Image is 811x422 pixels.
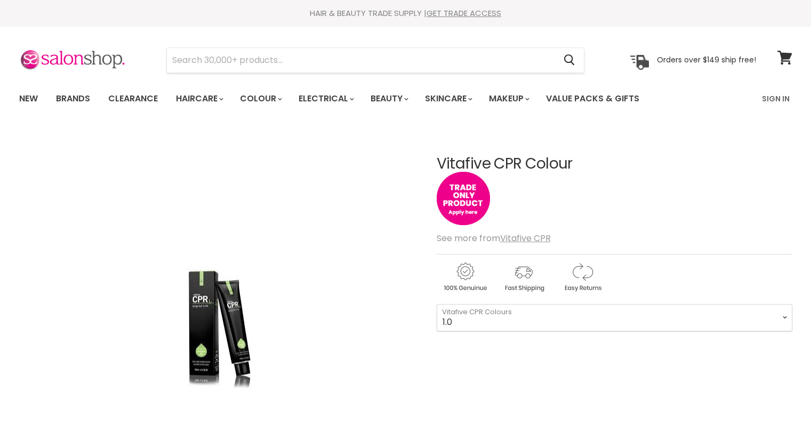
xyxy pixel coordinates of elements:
[437,172,490,225] img: tradeonly_small.jpg
[437,261,493,293] img: genuine.gif
[363,87,415,110] a: Beauty
[657,55,756,65] p: Orders over $149 ship free!
[166,47,584,73] form: Product
[6,83,806,114] nav: Main
[556,48,584,73] button: Search
[756,87,796,110] a: Sign In
[11,83,702,114] ul: Main menu
[427,7,501,19] a: GET TRADE ACCESS
[11,87,46,110] a: New
[417,87,479,110] a: Skincare
[538,87,647,110] a: Value Packs & Gifts
[481,87,536,110] a: Makeup
[291,87,360,110] a: Electrical
[495,261,552,293] img: shipping.gif
[437,232,551,244] span: See more from
[167,48,556,73] input: Search
[48,87,98,110] a: Brands
[100,87,166,110] a: Clearance
[232,87,288,110] a: Colour
[168,87,230,110] a: Haircare
[437,156,792,172] h1: Vitafive CPR Colour
[554,261,611,293] img: returns.gif
[500,232,551,244] a: Vitafive CPR
[6,8,806,19] div: HAIR & BEAUTY TRADE SUPPLY |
